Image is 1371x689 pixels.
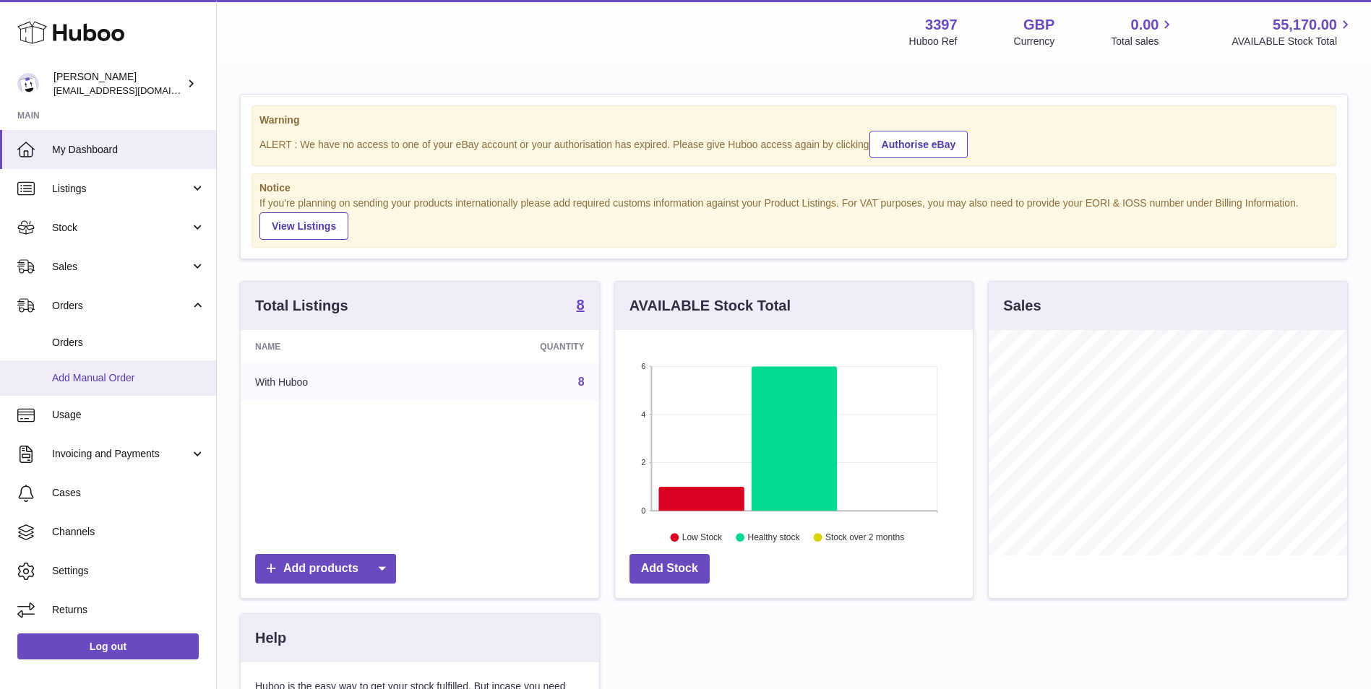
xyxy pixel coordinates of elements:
div: [PERSON_NAME] [53,70,184,97]
span: Settings [52,564,205,578]
span: 55,170.00 [1273,15,1337,35]
text: 0 [641,506,645,515]
h3: Help [255,628,286,648]
span: Usage [52,408,205,422]
span: Cases [52,486,205,500]
span: Returns [52,603,205,617]
span: 0.00 [1131,15,1159,35]
span: [EMAIL_ADDRESS][DOMAIN_NAME] [53,84,212,96]
text: 6 [641,362,645,370]
div: Huboo Ref [909,35,958,48]
a: Add products [255,554,396,584]
strong: 8 [577,298,585,312]
img: sales@canchema.com [17,73,39,95]
span: Sales [52,260,190,274]
span: My Dashboard [52,143,205,157]
span: Add Manual Order [52,371,205,385]
h3: Sales [1003,296,1041,316]
th: Name [241,330,429,363]
span: Total sales [1111,35,1175,48]
span: Channels [52,525,205,539]
strong: 3397 [925,15,958,35]
span: Stock [52,221,190,235]
a: Authorise eBay [869,131,968,158]
span: Orders [52,336,205,350]
div: Currency [1014,35,1055,48]
td: With Huboo [241,363,429,401]
span: Orders [52,299,190,313]
h3: AVAILABLE Stock Total [629,296,791,316]
strong: Notice [259,181,1328,195]
text: 4 [641,410,645,419]
strong: GBP [1023,15,1054,35]
th: Quantity [429,330,598,363]
text: 2 [641,459,645,467]
div: If you're planning on sending your products internationally please add required customs informati... [259,196,1328,240]
text: Stock over 2 months [825,533,904,543]
a: Add Stock [629,554,710,584]
strong: Warning [259,113,1328,127]
a: 8 [577,298,585,315]
div: ALERT : We have no access to one of your eBay account or your authorisation has expired. Please g... [259,129,1328,158]
span: AVAILABLE Stock Total [1232,35,1354,48]
text: Healthy stock [747,533,800,543]
span: Listings [52,182,190,196]
a: 0.00 Total sales [1111,15,1175,48]
a: Log out [17,633,199,659]
a: View Listings [259,212,348,240]
a: 55,170.00 AVAILABLE Stock Total [1232,15,1354,48]
h3: Total Listings [255,296,348,316]
span: Invoicing and Payments [52,447,190,461]
text: Low Stock [682,533,723,543]
a: 8 [578,376,585,388]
